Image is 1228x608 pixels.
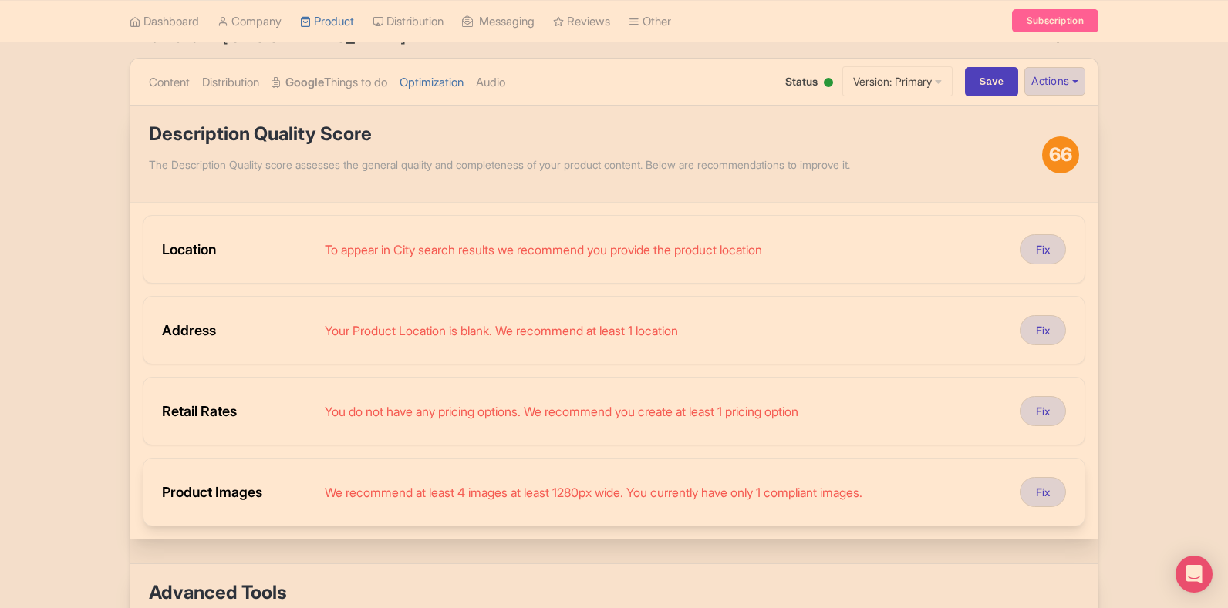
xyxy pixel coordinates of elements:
[162,239,312,260] div: Location
[149,583,484,603] h1: Advanced Tools
[149,156,1042,173] p: The Description Quality score assesses the general quality and completeness of your product conte...
[162,320,312,341] div: Address
[400,59,464,107] a: Optimization
[285,74,324,92] strong: Google
[1176,556,1213,593] div: Open Intercom Messenger
[325,483,1007,502] div: We recommend at least 4 images at least 1280px wide. You currently have only 1 compliant images.
[1020,477,1066,507] button: Fix
[149,59,190,107] a: Content
[476,59,505,107] a: Audio
[1020,396,1066,426] button: Fix
[1012,9,1098,32] a: Subscription
[149,124,1042,144] h1: Description Quality Score
[272,59,387,107] a: GoogleThings to do
[162,401,312,422] div: Retail Rates
[325,321,1007,340] div: Your Product Location is blank. We recommend at least 1 location
[148,25,407,47] span: UFC 321 [GEOGRAPHIC_DATA]
[821,72,836,96] div: Active
[202,59,259,107] a: Distribution
[1020,234,1066,264] button: Fix
[785,73,818,89] span: Status
[965,67,1019,96] input: Save
[1020,315,1066,345] button: Fix
[325,402,1007,421] div: You do not have any pricing options. We recommend you create at least 1 pricing option
[325,240,1007,259] div: To appear in City search results we recommend you provide the product location
[162,482,312,502] div: Product Images
[1024,67,1085,96] button: Actions
[1049,141,1072,169] span: 66
[842,66,953,96] a: Version: Primary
